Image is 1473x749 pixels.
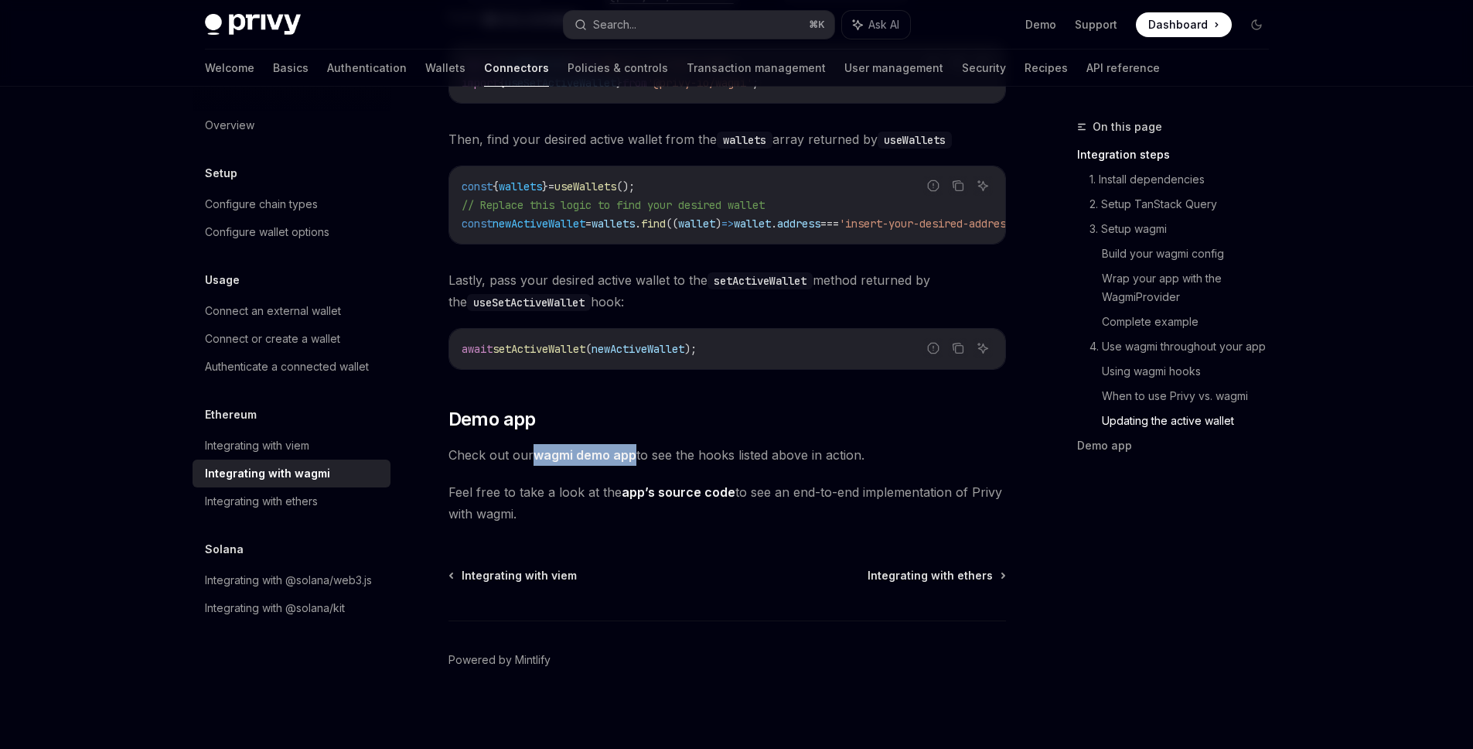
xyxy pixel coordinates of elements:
[534,447,636,463] a: wagmi demo app
[205,223,329,241] div: Configure wallet options
[205,14,301,36] img: dark logo
[717,132,772,149] code: wallets
[973,176,993,196] button: Ask AI
[462,76,499,90] span: import
[493,180,499,193] span: {
[205,405,257,424] h5: Ethereum
[205,50,254,87] a: Welcome
[193,297,390,325] a: Connect an external wallet
[592,342,684,356] span: newActiveWallet
[1102,359,1281,384] a: Using wagmi hooks
[1025,17,1056,32] a: Demo
[1244,12,1269,37] button: Toggle dark mode
[193,566,390,594] a: Integrating with @solana/web3.js
[448,652,551,668] a: Powered by Mintlify
[973,338,993,358] button: Ask AI
[327,50,407,87] a: Authentication
[448,444,1006,466] span: Check out our to see the hooks listed above in action.
[554,180,616,193] span: useWallets
[205,330,340,348] div: Connect or create a wallet
[205,116,254,135] div: Overview
[505,76,616,90] span: useSetActiveWallet
[844,50,943,87] a: User management
[839,217,1018,231] span: 'insert-your-desired-address'
[647,76,752,90] span: '@privy-io/wagmi'
[923,338,943,358] button: Report incorrect code
[193,432,390,460] a: Integrating with viem
[622,484,735,501] a: app’s source code
[616,76,622,90] span: }
[1102,310,1281,334] a: Complete example
[592,217,635,231] span: wallets
[193,218,390,246] a: Configure wallet options
[462,568,577,583] span: Integrating with viem
[448,269,1006,313] span: Lastly, pass your desired active wallet to the method returned by the hook:
[868,568,993,583] span: Integrating with ethers
[1077,142,1281,167] a: Integration steps
[462,198,765,212] span: // Replace this logic to find your desired wallet
[499,180,542,193] span: wallets
[193,190,390,218] a: Configure chain types
[820,217,839,231] span: ===
[448,481,1006,525] span: Feel free to take a look at the to see an end-to-end implementation of Privy with wagmi.
[448,407,536,432] span: Demo app
[721,217,734,231] span: =>
[568,50,668,87] a: Policies & controls
[193,460,390,487] a: Integrating with wagmi
[948,176,968,196] button: Copy the contents from the code block
[734,217,771,231] span: wallet
[542,180,548,193] span: }
[548,180,554,193] span: =
[1089,334,1281,359] a: 4. Use wagmi throughout your app
[585,217,592,231] span: =
[448,128,1006,150] span: Then, find your desired active wallet from the array returned by
[193,325,390,353] a: Connect or create a wallet
[593,15,636,34] div: Search...
[193,594,390,622] a: Integrating with @solana/kit
[564,11,834,39] button: Search...⌘K
[868,568,1004,583] a: Integrating with ethers
[193,353,390,381] a: Authenticate a connected wallet
[462,342,493,356] span: await
[715,217,721,231] span: )
[205,464,330,483] div: Integrating with wagmi
[193,487,390,515] a: Integrating with ethers
[1089,217,1281,241] a: 3. Setup wagmi
[205,271,240,289] h5: Usage
[878,132,952,149] code: useWallets
[205,436,309,455] div: Integrating with viem
[450,568,577,583] a: Integrating with viem
[467,294,591,311] code: useSetActiveWallet
[752,76,759,90] span: ;
[205,164,237,183] h5: Setup
[1136,12,1232,37] a: Dashboard
[484,50,549,87] a: Connectors
[678,217,715,231] span: wallet
[641,217,666,231] span: find
[616,180,635,193] span: ();
[684,342,697,356] span: );
[1148,17,1208,32] span: Dashboard
[205,302,341,320] div: Connect an external wallet
[193,111,390,139] a: Overview
[948,338,968,358] button: Copy the contents from the code block
[666,217,678,231] span: ((
[1077,433,1281,458] a: Demo app
[868,17,899,32] span: Ask AI
[1102,241,1281,266] a: Build your wagmi config
[687,50,826,87] a: Transaction management
[923,176,943,196] button: Report incorrect code
[842,11,910,39] button: Ask AI
[493,342,585,356] span: setActiveWallet
[462,180,493,193] span: const
[962,50,1006,87] a: Security
[205,357,369,376] div: Authenticate a connected wallet
[1089,167,1281,192] a: 1. Install dependencies
[499,76,505,90] span: {
[205,599,345,617] div: Integrating with @solana/kit
[1102,384,1281,409] a: When to use Privy vs. wagmi
[1102,409,1281,433] a: Updating the active wallet
[622,76,647,90] span: from
[585,342,592,356] span: (
[493,217,585,231] span: newActiveWallet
